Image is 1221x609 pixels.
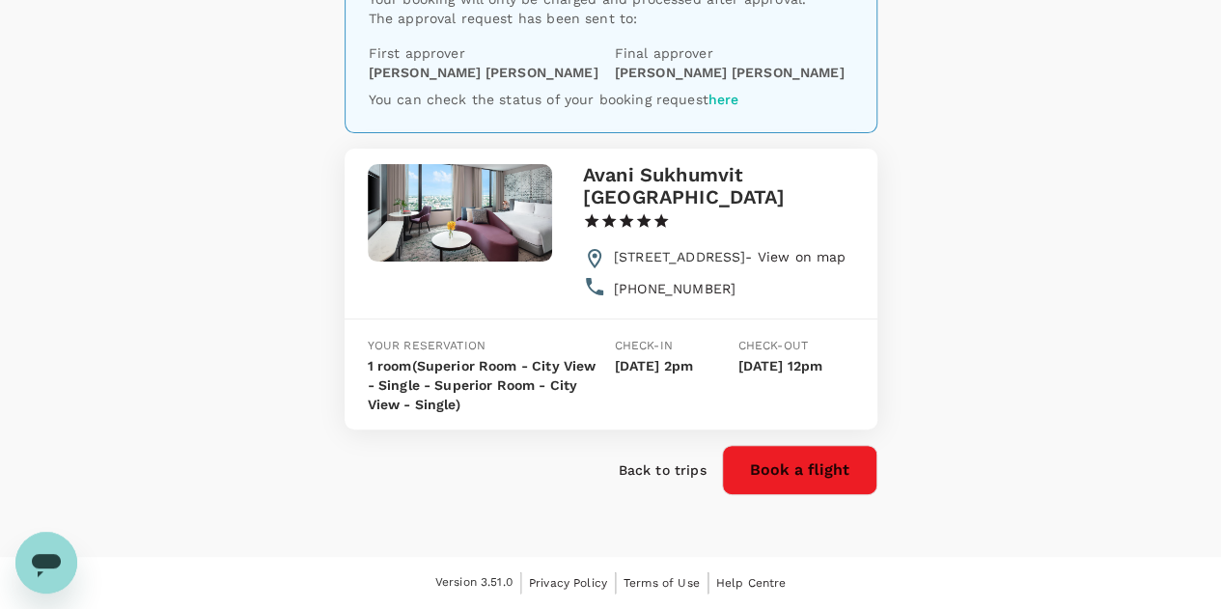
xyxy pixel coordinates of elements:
a: Help Centre [716,572,787,594]
a: View on map [758,249,846,264]
span: Version 3.51.0 [435,573,513,593]
h3: Avani Sukhumvit [GEOGRAPHIC_DATA] [583,164,854,209]
button: Book a flight [722,445,877,495]
a: Terms of Use [624,572,700,594]
a: Book a flight [722,460,877,476]
span: Terms of Use [624,576,700,590]
p: 1 room (Superior Room - City View - Single - Superior Room - City View - Single) [368,356,607,414]
p: Final approver [615,43,853,63]
p: [DATE] 12pm [738,356,854,375]
img: Avani Sukhumvit Bangkok Hotel - Deluxe Skyline King [368,164,552,262]
span: Check-in [615,339,673,352]
a: Privacy Policy [529,572,607,594]
p: [DATE] 2pm [615,356,731,375]
span: Check-out [738,339,808,352]
p: [PERSON_NAME] [PERSON_NAME] [369,63,598,82]
a: [PHONE_NUMBER] [614,281,735,296]
p: The approval request has been sent to: [369,9,853,28]
span: Your reservation [368,339,486,352]
a: Back to trips [619,460,707,480]
p: First approver [369,43,607,63]
p: [PERSON_NAME] [PERSON_NAME] [615,63,845,82]
span: [STREET_ADDRESS] - [614,249,846,264]
span: Help Centre [716,576,787,590]
iframe: Button to launch messaging window [15,532,77,594]
a: here [708,92,739,107]
p: You can check the status of your booking request [369,90,853,109]
span: Privacy Policy [529,576,607,590]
